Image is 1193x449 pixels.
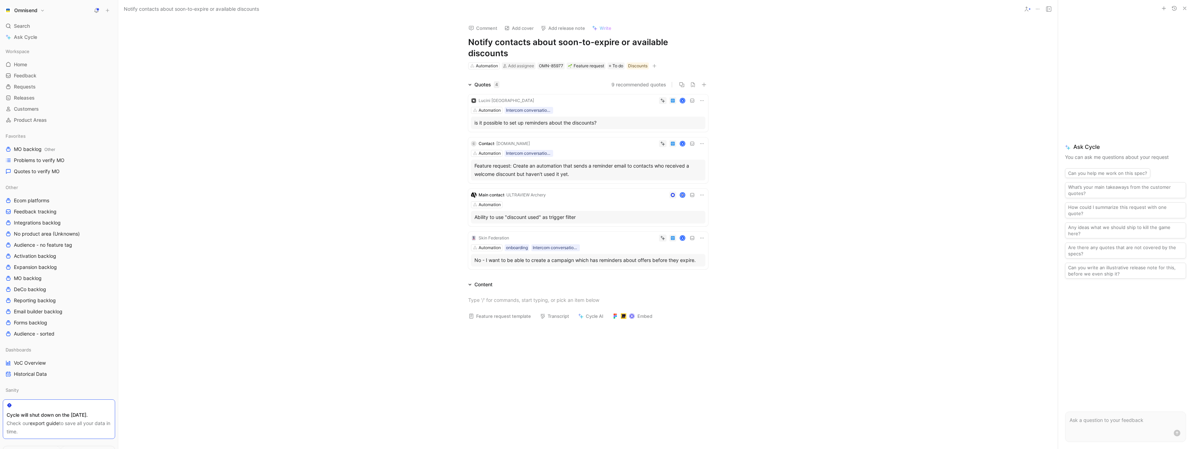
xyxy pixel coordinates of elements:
[14,253,56,260] span: Activation backlog
[14,72,36,79] span: Feedback
[537,311,572,321] button: Transcript
[14,264,57,271] span: Expansion backlog
[14,146,55,153] span: MO backlog
[1065,168,1150,178] button: Can you help me work on this spec?
[14,230,80,237] span: No product area (Unknowns)
[474,280,492,289] div: Content
[30,420,59,426] a: export guide
[479,235,509,242] div: Skin Federation
[14,197,49,204] span: Ecom platforms
[506,150,552,157] div: Intercom conversation list between 25_06_16-06_24 paying brands 250625 - Conversation data 1 [DAT...
[14,319,47,326] span: Forms backlog
[3,306,115,317] a: Email builder backlog
[567,62,606,69] div: 🌱Feature request
[3,115,115,125] a: Product Areas
[7,411,111,419] div: Cycle will shut down on the [DATE].
[680,193,685,197] img: avatar
[609,311,655,321] button: Embed
[3,329,115,339] a: Audience - sorted
[14,330,54,337] span: Audience - sorted
[539,62,563,69] div: OMN-85977
[14,359,46,366] span: VoC Overview
[1065,182,1186,198] button: What’s your main takeaways from the customer quotes?
[3,262,115,272] a: Expansion backlog
[14,242,72,248] span: Audience - no feature tag
[14,219,61,226] span: Integrations backlog
[3,295,115,306] a: Reporting backlog
[14,83,36,90] span: Requests
[575,311,607,321] button: Cycle AI
[14,7,37,14] h1: Omnisend
[3,6,46,15] button: OmnisendOmnisend
[3,240,115,250] a: Audience - no feature tag
[1065,222,1186,238] button: Any ideas what we should ship to kill the game here?
[465,81,502,89] div: Quotes4
[3,273,115,283] a: MO backlog
[14,208,57,215] span: Feedback tracking
[14,286,46,293] span: DeCo backlog
[479,201,501,208] div: Automation
[3,358,115,368] a: VoC Overview
[600,25,611,31] span: Write
[14,94,35,101] span: Releases
[3,385,115,395] div: Sanity
[504,192,546,197] span: · ULTRAVIEW Archery
[14,308,62,315] span: Email builder backlog
[14,105,39,112] span: Customers
[471,192,477,198] img: logo
[508,63,534,68] span: Add assignee
[471,235,477,241] img: logo
[14,22,30,30] span: Search
[533,244,578,251] div: Intercom conversation list between 25_06_16-06_24 paying brands 250625 - Conversation data 2 [DAT...
[474,162,702,178] div: Feature request: Create an automation that sends a reminder email to contacts who received a welc...
[6,48,29,55] span: Workspace
[14,168,60,175] span: Quotes to verify MO
[3,195,115,206] a: Ecom platforms
[14,33,37,41] span: Ask Cycle
[589,23,615,33] button: Write
[3,21,115,31] div: Search
[608,62,625,69] div: To do
[1065,263,1186,279] button: Can you write an illustrative release note for this, before we even ship it?
[471,141,477,146] div: C
[474,81,499,89] div: Quotes
[1065,202,1186,218] button: How could I summarize this request with one quote?
[3,166,115,177] a: Quotes to verify MO
[3,251,115,261] a: Activation backlog
[3,345,115,379] div: DashboardsVoC OverviewHistorical Data
[474,119,702,127] div: is it possible to set up reminders about the discounts?
[465,311,534,321] button: Feature request template
[612,62,623,69] span: To do
[680,98,685,103] div: K
[506,107,552,114] div: Intercom conversation list between 25_05_15-06_01 paying brands 250602 - Conversationd data pt2 [...
[3,284,115,295] a: DeCo backlog
[3,93,115,103] a: Releases
[479,97,534,104] div: Lucini [GEOGRAPHIC_DATA]
[6,133,26,139] span: Favorites
[3,82,115,92] a: Requests
[538,23,588,33] button: Add release note
[3,206,115,217] a: Feedback tracking
[14,117,47,124] span: Product Areas
[568,64,572,68] img: 🌱
[3,182,115,193] div: Other
[1065,143,1186,151] span: Ask Cycle
[471,98,477,103] img: logo
[628,62,647,69] div: Discounts
[479,192,504,197] span: Main contact
[680,141,685,146] div: K
[680,236,685,240] div: K
[6,387,19,393] span: Sanity
[3,229,115,239] a: No product area (Unknowns)
[468,37,708,59] h1: Notify contacts about soon-to-expire or available discounts
[3,144,115,154] a: MO backlogOther
[3,59,115,70] a: Home
[494,141,530,146] span: · [DOMAIN_NAME]
[3,345,115,355] div: Dashboards
[14,297,56,304] span: Reporting backlog
[479,107,501,114] div: Automation
[3,218,115,228] a: Integrations backlog
[494,81,499,88] div: 4
[474,213,702,221] div: Ability to use "discount used" as trigger filter
[476,62,498,69] div: Automation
